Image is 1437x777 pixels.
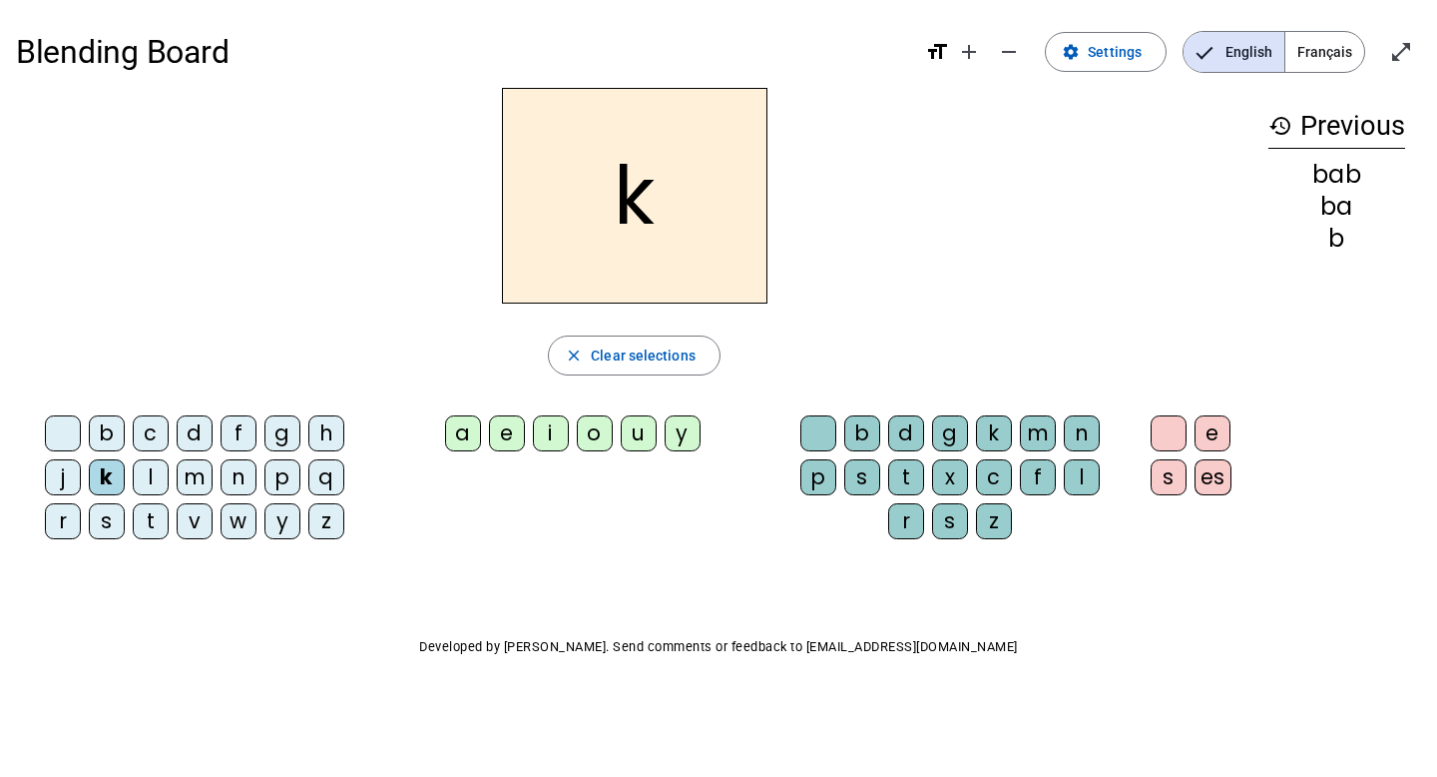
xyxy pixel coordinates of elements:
mat-icon: add [957,40,981,64]
mat-icon: format_size [925,40,949,64]
div: f [221,415,256,451]
div: c [976,459,1012,495]
span: Français [1285,32,1364,72]
div: a [445,415,481,451]
div: i [533,415,569,451]
div: l [1064,459,1100,495]
div: r [45,503,81,539]
div: d [888,415,924,451]
div: es [1195,459,1231,495]
h1: Blending Board [16,20,909,84]
div: f [1020,459,1056,495]
button: Enter full screen [1381,32,1421,72]
div: d [177,415,213,451]
div: u [621,415,657,451]
div: y [264,503,300,539]
div: bab [1268,163,1405,187]
span: Settings [1088,40,1142,64]
div: k [89,459,125,495]
div: k [976,415,1012,451]
p: Developed by [PERSON_NAME]. Send comments or feedback to [EMAIL_ADDRESS][DOMAIN_NAME] [16,635,1421,659]
div: c [133,415,169,451]
button: Clear selections [548,336,720,376]
div: n [1064,415,1100,451]
div: n [221,459,256,495]
mat-icon: close [565,347,583,365]
div: o [577,415,613,451]
span: Clear selections [591,344,696,368]
button: Decrease font size [989,32,1029,72]
div: z [308,503,344,539]
div: w [221,503,256,539]
div: v [177,503,213,539]
div: p [800,459,836,495]
div: e [489,415,525,451]
button: Settings [1045,32,1167,72]
div: t [888,459,924,495]
div: e [1195,415,1230,451]
mat-icon: open_in_full [1389,40,1413,64]
div: s [932,503,968,539]
div: l [133,459,169,495]
div: s [1151,459,1187,495]
div: t [133,503,169,539]
div: g [264,415,300,451]
div: b [844,415,880,451]
div: h [308,415,344,451]
h2: k [502,88,767,304]
div: p [264,459,300,495]
div: m [177,459,213,495]
mat-icon: history [1268,114,1292,138]
mat-icon: settings [1062,43,1080,61]
div: z [976,503,1012,539]
div: x [932,459,968,495]
mat-icon: remove [997,40,1021,64]
span: English [1184,32,1284,72]
div: ba [1268,195,1405,219]
div: r [888,503,924,539]
div: q [308,459,344,495]
div: b [89,415,125,451]
div: s [844,459,880,495]
div: y [665,415,701,451]
div: m [1020,415,1056,451]
h3: Previous [1268,104,1405,149]
div: b [1268,227,1405,251]
mat-button-toggle-group: Language selection [1183,31,1365,73]
div: g [932,415,968,451]
div: j [45,459,81,495]
div: s [89,503,125,539]
button: Increase font size [949,32,989,72]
